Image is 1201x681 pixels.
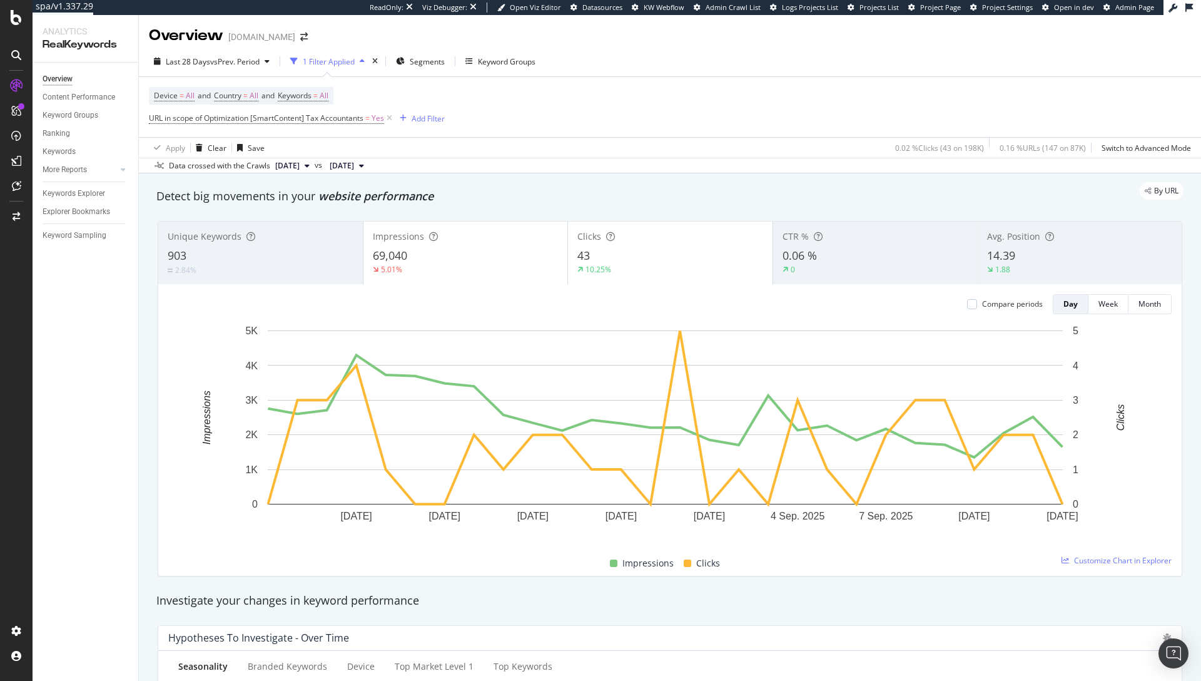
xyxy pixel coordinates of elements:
[859,511,913,521] text: 7 Sep. 2025
[201,391,212,444] text: Impressions
[908,3,961,13] a: Project Page
[245,360,258,371] text: 4K
[166,143,185,153] div: Apply
[278,90,312,101] span: Keywords
[214,90,241,101] span: Country
[43,145,76,158] div: Keywords
[391,51,450,71] button: Segments
[622,556,674,571] span: Impressions
[987,230,1040,242] span: Avg. Position
[782,3,838,12] span: Logs Projects List
[43,229,129,242] a: Keyword Sampling
[791,264,795,275] div: 0
[577,248,590,263] span: 43
[995,264,1010,275] div: 1.88
[606,511,637,521] text: [DATE]
[168,632,349,644] div: Hypotheses to Investigate - Over Time
[783,248,817,263] span: 0.06 %
[1154,187,1178,195] span: By URL
[494,660,552,673] div: Top Keywords
[1102,143,1191,153] div: Switch to Advanced Mode
[1140,182,1183,200] div: legacy label
[43,109,129,122] a: Keyword Groups
[517,511,549,521] text: [DATE]
[510,3,561,12] span: Open Viz Editor
[970,3,1033,13] a: Project Settings
[1046,511,1078,521] text: [DATE]
[248,143,265,153] div: Save
[1073,499,1078,509] text: 0
[582,3,622,12] span: Datasources
[149,25,223,46] div: Overview
[43,187,129,200] a: Keywords Explorer
[43,25,128,38] div: Analytics
[1054,3,1094,12] span: Open in dev
[577,230,601,242] span: Clicks
[696,556,720,571] span: Clicks
[43,163,87,177] div: More Reports
[149,51,275,71] button: Last 28 DaysvsPrev. Period
[320,87,328,105] span: All
[232,138,265,158] button: Save
[198,90,211,101] span: and
[770,3,838,13] a: Logs Projects List
[771,511,824,521] text: 4 Sep. 2025
[1158,638,1188,668] div: Open Intercom Messenger
[987,248,1015,263] span: 14.39
[43,205,129,218] a: Explorer Bookmarks
[300,33,308,41] div: arrow-right-arrow-left
[1042,3,1094,13] a: Open in dev
[570,3,622,13] a: Datasources
[1063,299,1078,309] div: Day
[175,265,196,275] div: 2.84%
[261,90,275,101] span: and
[252,499,258,509] text: 0
[245,395,258,406] text: 3K
[1073,395,1078,406] text: 3
[497,3,561,13] a: Open Viz Editor
[1073,464,1078,475] text: 1
[156,593,1183,609] div: Investigate your changes in keyword performance
[370,3,403,13] div: ReadOnly:
[372,110,384,127] span: Yes
[43,145,129,158] a: Keywords
[325,158,369,173] button: [DATE]
[43,127,70,140] div: Ranking
[895,143,984,153] div: 0.02 % Clicks ( 43 on 198K )
[169,160,270,172] div: Data crossed with the Crawls
[43,205,110,218] div: Explorer Bookmarks
[848,3,899,13] a: Projects List
[694,511,725,521] text: [DATE]
[168,269,173,272] img: Equal
[373,248,407,263] span: 69,040
[245,464,258,475] text: 1K
[168,324,1162,541] svg: A chart.
[706,3,761,12] span: Admin Crawl List
[43,229,106,242] div: Keyword Sampling
[245,325,258,336] text: 5K
[330,160,354,172] span: 2025 Aug. 7th
[43,38,128,52] div: RealKeywords
[783,230,809,242] span: CTR %
[43,73,129,86] a: Overview
[43,91,129,104] a: Content Performance
[395,111,445,126] button: Add Filter
[1115,404,1126,431] text: Clicks
[1074,555,1172,566] span: Customize Chart in Explorer
[191,138,226,158] button: Clear
[285,51,370,71] button: 1 Filter Applied
[250,87,258,105] span: All
[370,55,380,68] div: times
[982,3,1033,12] span: Project Settings
[43,127,129,140] a: Ranking
[1128,294,1172,314] button: Month
[43,91,115,104] div: Content Performance
[429,511,460,521] text: [DATE]
[1103,3,1154,13] a: Admin Page
[1163,633,1172,642] div: bug
[248,660,327,673] div: Branded Keywords
[313,90,318,101] span: =
[644,3,684,12] span: KW Webflow
[43,109,98,122] div: Keyword Groups
[149,138,185,158] button: Apply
